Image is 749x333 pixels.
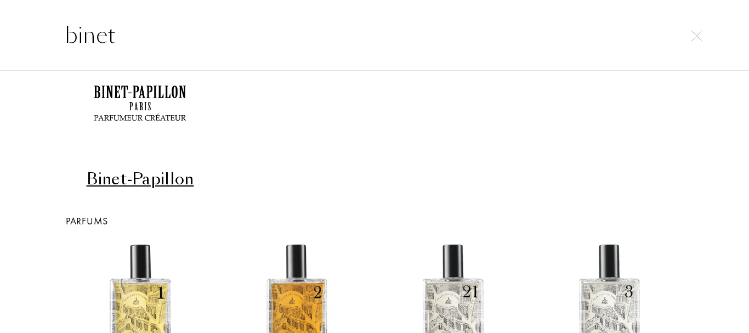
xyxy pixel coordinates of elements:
[62,35,218,191] a: Binet-PapillonBinet-Papillon
[43,19,706,52] input: Rechercher
[691,30,702,42] img: cross.svg
[88,52,191,155] img: Binet-Papillon
[54,213,695,228] div: Parfums
[66,168,214,190] div: Binet-Papillon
